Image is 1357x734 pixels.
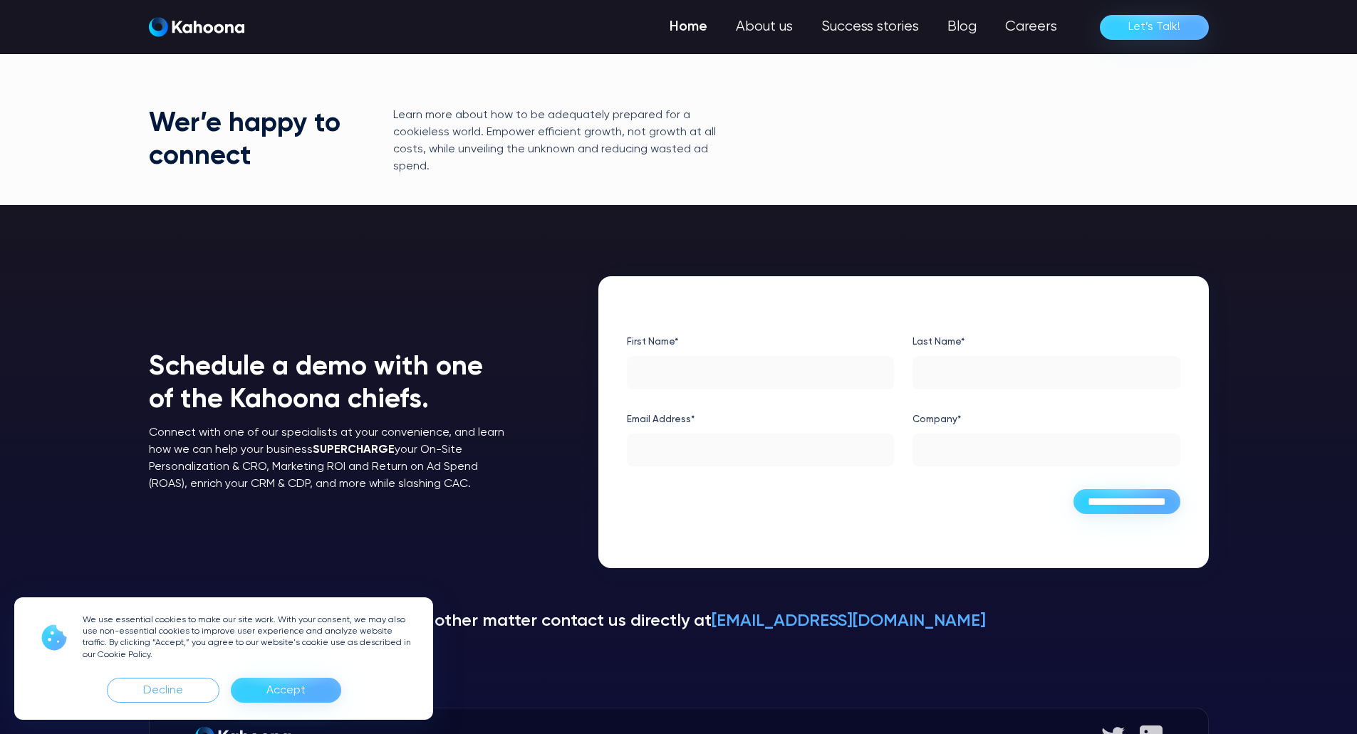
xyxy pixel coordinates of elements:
p: For any other matter contact us directly at [149,609,1209,634]
p: Connect with one of our specialists at your convenience, and learn how we can help your business ... [149,424,512,493]
a: home [149,17,244,38]
div: Accept [231,678,341,703]
a: Home [655,13,722,41]
p: Learn more about how to be adequately prepared for a cookieless world. Empower efficient growth, ... [393,107,739,175]
label: First Name* [627,330,894,353]
a: Blog [933,13,991,41]
label: Email Address* [627,408,894,431]
label: Last Name* [913,330,1180,353]
div: Accept [266,679,306,702]
label: Company* [913,408,1180,431]
form: Demo Form [627,330,1180,515]
a: Careers [991,13,1071,41]
div: Decline [107,678,219,703]
strong: SUPERCHARGE [313,444,395,456]
a: Success stories [807,13,933,41]
p: We use essential cookies to make our site work. With your consent, we may also use non-essential ... [83,614,416,661]
a: Let’s Talk! [1100,15,1209,40]
a: [EMAIL_ADDRESS][DOMAIN_NAME] [712,612,986,629]
div: Decline [143,679,183,702]
a: About us [722,13,807,41]
div: Let’s Talk! [1128,16,1180,38]
h1: Schedule a demo with one of the Kahoona chiefs. [149,352,512,416]
img: Kahoona logo white [149,17,244,37]
h1: Wer’e happy to connect [149,108,350,173]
